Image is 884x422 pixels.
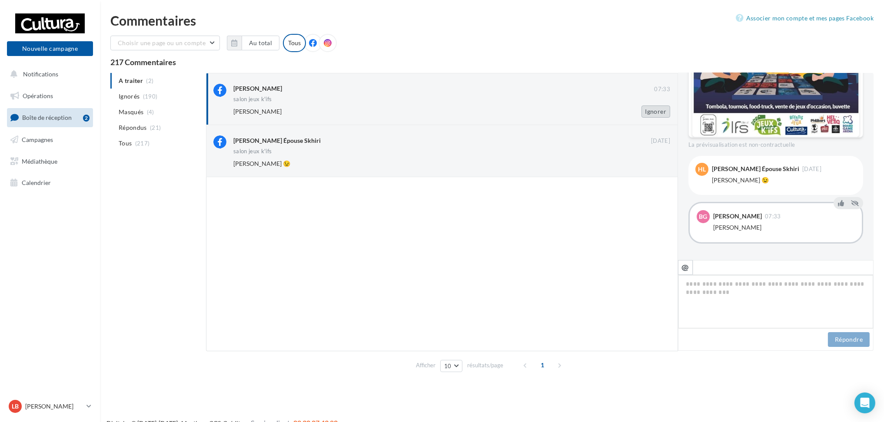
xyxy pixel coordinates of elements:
[713,213,762,219] div: [PERSON_NAME]
[467,361,503,369] span: résultats/page
[242,36,279,50] button: Au total
[233,148,272,154] div: salon jeux k'ifs
[150,124,161,131] span: (21)
[227,36,279,50] button: Au total
[135,140,150,147] span: (217)
[118,39,206,46] span: Choisir une page ou un compte
[5,131,95,149] a: Campagnes
[654,86,670,93] span: 07:33
[7,41,93,56] button: Nouvelle campagne
[22,157,57,165] span: Médiathèque
[147,109,154,115] span: (4)
[5,108,95,127] a: Boîte de réception2
[682,263,689,271] i: @
[23,70,58,78] span: Notifications
[713,223,855,232] div: [PERSON_NAME]
[110,36,220,50] button: Choisir une page ou un compte
[22,179,51,186] span: Calendrier
[233,160,290,167] span: [PERSON_NAME] 😉
[233,84,282,93] div: [PERSON_NAME]
[416,361,435,369] span: Afficher
[233,136,321,145] div: [PERSON_NAME] Épouse Skhiri
[535,358,549,372] span: 1
[5,174,95,192] a: Calendrier
[678,260,693,275] button: @
[119,123,147,132] span: Répondus
[765,214,781,219] span: 07:33
[23,92,53,99] span: Opérations
[22,136,53,143] span: Campagnes
[854,392,875,413] div: Open Intercom Messenger
[233,108,282,115] span: [PERSON_NAME]
[651,137,670,145] span: [DATE]
[712,166,799,172] div: [PERSON_NAME] Épouse Skhiri
[83,115,90,122] div: 2
[7,398,93,415] a: LB [PERSON_NAME]
[712,176,856,185] div: [PERSON_NAME] 😉
[119,92,140,101] span: Ignorés
[283,34,306,52] div: Tous
[802,166,821,172] span: [DATE]
[110,58,874,66] div: 217 Commentaires
[119,139,132,148] span: Tous
[5,65,91,83] button: Notifications
[440,360,462,372] button: 10
[688,138,863,149] div: La prévisualisation est non-contractuelle
[25,402,83,411] p: [PERSON_NAME]
[828,332,870,347] button: Répondre
[444,363,452,369] span: 10
[22,114,72,121] span: Boîte de réception
[5,87,95,105] a: Opérations
[698,165,706,174] span: Hl
[119,108,143,116] span: Masqués
[110,14,874,27] div: Commentaires
[736,13,874,23] a: Associer mon compte et mes pages Facebook
[699,212,708,221] span: BG
[12,402,19,411] span: LB
[5,152,95,171] a: Médiathèque
[641,105,670,118] button: Ignorer
[233,96,272,102] div: salon jeux k'ifs
[143,93,158,100] span: (190)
